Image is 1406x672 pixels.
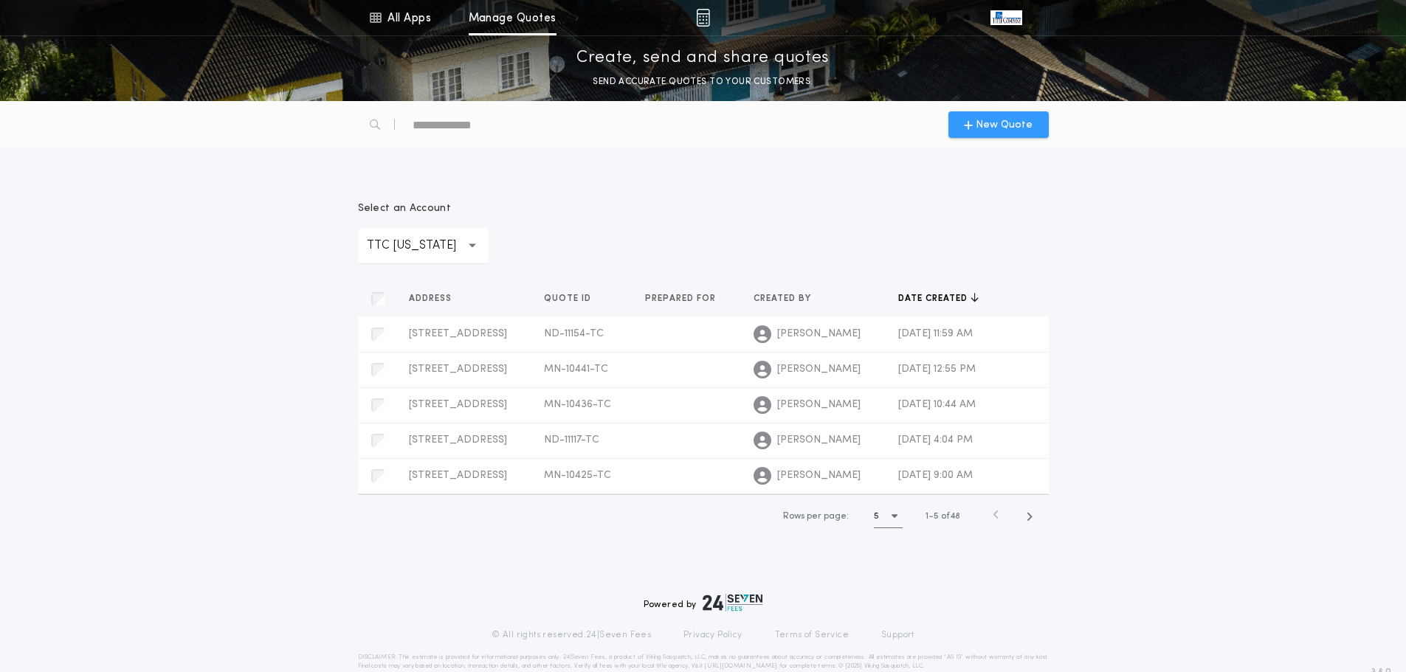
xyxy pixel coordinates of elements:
[593,75,813,89] p: SEND ACCURATE QUOTES TO YOUR CUSTOMERS.
[976,117,1033,133] span: New Quote
[777,362,861,377] span: [PERSON_NAME]
[898,328,973,339] span: [DATE] 11:59 AM
[934,512,939,521] span: 5
[409,328,507,339] span: [STREET_ADDRESS]
[358,201,489,216] p: Select an Account
[777,468,861,483] span: [PERSON_NAME]
[544,434,599,446] span: ND-11117-TC
[898,434,973,446] span: [DATE] 4:04 PM
[644,594,763,612] div: Powered by
[874,505,903,528] button: 5
[941,510,960,523] span: of 48
[683,629,742,641] a: Privacy Policy
[544,399,611,410] span: MN-10436-TC
[754,291,822,306] button: Created by
[367,237,480,254] p: TTC [US_STATE]
[777,433,861,448] span: [PERSON_NAME]
[409,293,455,305] span: Address
[409,291,463,306] button: Address
[409,399,507,410] span: [STREET_ADDRESS]
[898,399,976,410] span: [DATE] 10:44 AM
[898,470,973,481] span: [DATE] 9:00 AM
[898,291,979,306] button: Date created
[544,293,594,305] span: Quote ID
[544,470,611,481] span: MN-10425-TC
[358,653,1049,671] p: DISCLAIMER: This estimate is provided for informational purposes only. 24|Seven Fees, a product o...
[703,594,763,612] img: logo
[544,328,604,339] span: ND-11154-TC
[783,512,849,521] span: Rows per page:
[358,228,489,263] button: TTC [US_STATE]
[645,293,719,305] span: Prepared for
[874,509,879,524] h1: 5
[544,291,602,306] button: Quote ID
[881,629,914,641] a: Support
[409,470,507,481] span: [STREET_ADDRESS]
[898,293,971,305] span: Date created
[409,364,507,375] span: [STREET_ADDRESS]
[926,512,928,521] span: 1
[409,434,507,446] span: [STREET_ADDRESS]
[492,629,651,641] p: © All rights reserved. 24|Seven Fees
[775,629,849,641] a: Terms of Service
[990,10,1021,25] img: vs-icon
[948,111,1049,138] button: New Quote
[777,327,861,342] span: [PERSON_NAME]
[704,663,777,669] a: [URL][DOMAIN_NAME]
[696,9,710,27] img: img
[898,364,976,375] span: [DATE] 12:55 PM
[777,398,861,412] span: [PERSON_NAME]
[754,293,814,305] span: Created by
[544,364,608,375] span: MN-10441-TC
[576,46,830,70] p: Create, send and share quotes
